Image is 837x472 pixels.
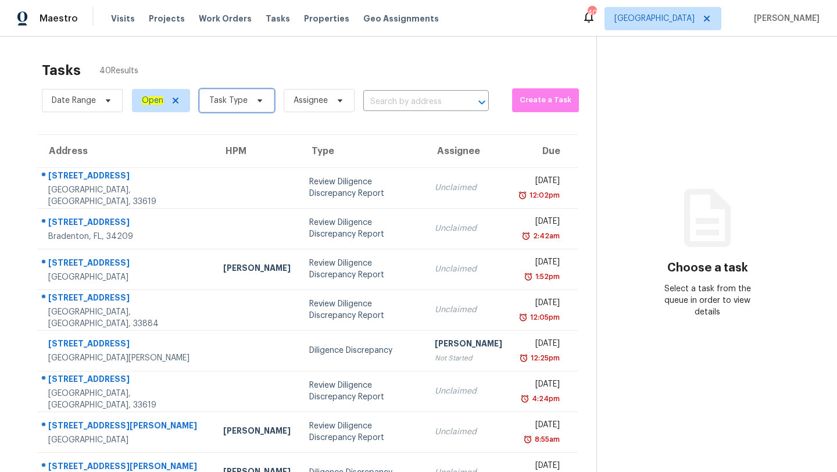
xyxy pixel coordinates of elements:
div: [DATE] [521,256,559,271]
div: [DATE] [521,216,559,230]
div: 12:05pm [528,312,560,323]
img: Overdue Alarm Icon [519,352,528,364]
div: 1:52pm [533,271,560,283]
th: HPM [214,135,300,167]
div: [GEOGRAPHIC_DATA][PERSON_NAME] [48,352,205,364]
div: Review Diligence Discrepancy Report [309,258,417,281]
div: [STREET_ADDRESS][PERSON_NAME] [48,420,205,434]
div: Unclaimed [435,223,502,234]
span: Properties [304,13,349,24]
div: Unclaimed [435,304,502,316]
div: [STREET_ADDRESS] [48,170,205,184]
div: [STREET_ADDRESS] [48,373,205,388]
span: Visits [111,13,135,24]
div: Not Started [435,352,502,364]
div: [GEOGRAPHIC_DATA], [GEOGRAPHIC_DATA], 33619 [48,184,205,208]
div: Diligence Discrepancy [309,345,417,356]
div: [PERSON_NAME] [223,262,291,277]
div: Bradenton, FL, 34209 [48,231,205,242]
div: [DATE] [521,378,559,393]
div: Unclaimed [435,263,502,275]
th: Due [512,135,577,167]
div: [GEOGRAPHIC_DATA] [48,434,205,446]
img: Overdue Alarm Icon [520,393,530,405]
div: Review Diligence Discrepancy Report [309,298,417,321]
div: Unclaimed [435,426,502,438]
span: Task Type [209,95,248,106]
img: Overdue Alarm Icon [521,230,531,242]
span: 40 Results [99,65,138,77]
span: Projects [149,13,185,24]
ah_el_jm_1744035306855: Open [142,96,163,105]
th: Type [300,135,426,167]
div: Review Diligence Discrepancy Report [309,420,417,444]
div: [STREET_ADDRESS] [48,257,205,271]
div: Unclaimed [435,385,502,397]
button: Open [474,94,490,110]
div: [DATE] [521,297,559,312]
div: [GEOGRAPHIC_DATA], [GEOGRAPHIC_DATA], 33884 [48,306,205,330]
span: Assignee [294,95,328,106]
img: Overdue Alarm Icon [524,271,533,283]
h3: Choose a task [667,262,748,274]
div: [STREET_ADDRESS] [48,292,205,306]
img: Overdue Alarm Icon [518,312,528,323]
div: 40 [588,7,596,19]
div: 8:55am [532,434,560,445]
div: [PERSON_NAME] [223,425,291,439]
span: [PERSON_NAME] [749,13,820,24]
div: [GEOGRAPHIC_DATA], [GEOGRAPHIC_DATA], 33619 [48,388,205,411]
span: Date Range [52,95,96,106]
div: Select a task from the queue in order to view details [652,283,763,318]
span: Geo Assignments [363,13,439,24]
div: [DATE] [521,175,559,189]
span: [GEOGRAPHIC_DATA] [614,13,695,24]
h2: Tasks [42,65,81,76]
div: Unclaimed [435,182,502,194]
button: Create a Task [512,88,579,112]
div: 12:25pm [528,352,560,364]
span: Tasks [266,15,290,23]
div: [DATE] [521,419,559,434]
span: Work Orders [199,13,252,24]
div: [GEOGRAPHIC_DATA] [48,271,205,283]
div: [PERSON_NAME] [435,338,502,352]
th: Assignee [425,135,512,167]
div: Review Diligence Discrepancy Report [309,217,417,240]
img: Overdue Alarm Icon [523,434,532,445]
div: 2:42am [531,230,560,242]
span: Create a Task [518,94,573,107]
div: [STREET_ADDRESS] [48,338,205,352]
div: 12:02pm [527,189,560,201]
div: [STREET_ADDRESS] [48,216,205,231]
span: Maestro [40,13,78,24]
div: Review Diligence Discrepancy Report [309,380,417,403]
div: Review Diligence Discrepancy Report [309,176,417,199]
div: 4:24pm [530,393,560,405]
th: Address [37,135,214,167]
img: Overdue Alarm Icon [518,189,527,201]
input: Search by address [363,93,456,111]
div: [DATE] [521,338,559,352]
